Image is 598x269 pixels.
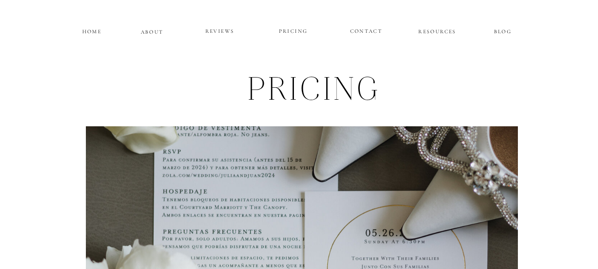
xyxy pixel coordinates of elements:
[483,27,523,34] a: BLOG
[350,26,382,34] a: CONTACT
[193,26,247,37] a: REVIEWS
[267,26,320,37] a: PRICING
[417,27,458,34] a: RESOURCES
[112,68,518,116] h1: pRICING
[141,27,164,35] a: ABOUT
[81,27,103,34] a: HOME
